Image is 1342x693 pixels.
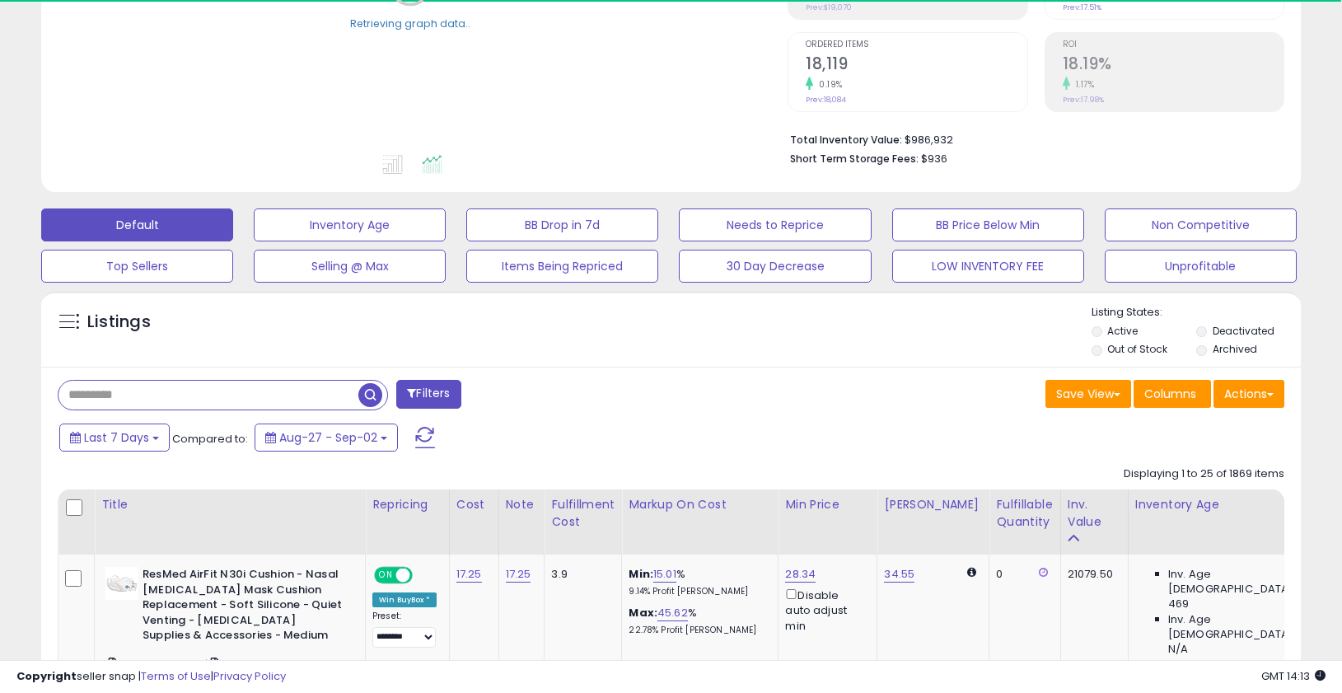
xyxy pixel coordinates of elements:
[551,567,609,582] div: 3.9
[653,566,676,583] a: 15.01
[1135,496,1325,513] div: Inventory Age
[629,586,765,597] p: 9.14% Profit [PERSON_NAME]
[996,496,1053,531] div: Fulfillable Quantity
[806,40,1026,49] span: Ordered Items
[1144,386,1196,402] span: Columns
[1168,567,1319,597] span: Inv. Age [DEMOGRAPHIC_DATA]:
[884,566,914,583] a: 34.55
[1168,612,1319,642] span: Inv. Age [DEMOGRAPHIC_DATA]:
[892,250,1084,283] button: LOW INVENTORY FEE
[410,569,437,583] span: OFF
[921,151,947,166] span: $936
[1070,78,1095,91] small: 1.17%
[806,2,852,12] small: Prev: $19,070
[84,429,149,446] span: Last 7 Days
[396,380,461,409] button: Filters
[629,567,765,597] div: %
[1105,250,1297,283] button: Unprofitable
[16,669,286,685] div: seller snap | |
[279,429,377,446] span: Aug-27 - Sep-02
[372,592,437,607] div: Win BuyBox *
[1124,466,1284,482] div: Displaying 1 to 25 of 1869 items
[790,133,902,147] b: Total Inventory Value:
[1092,305,1301,321] p: Listing States:
[785,586,864,634] div: Disable auto adjust min
[456,496,492,513] div: Cost
[143,567,343,648] b: ResMed AirFit N30i Cushion - Nasal [MEDICAL_DATA] Mask Cushion Replacement - Soft Silicone - Quie...
[141,668,211,684] a: Terms of Use
[790,152,919,166] b: Short Term Storage Fees:
[806,54,1026,77] h2: 18,119
[372,611,437,648] div: Preset:
[41,208,233,241] button: Default
[629,606,765,636] div: %
[506,496,538,513] div: Note
[1068,567,1115,582] div: 21079.50
[679,250,871,283] button: 30 Day Decrease
[884,496,982,513] div: [PERSON_NAME]
[996,567,1047,582] div: 0
[629,625,765,636] p: 22.78% Profit [PERSON_NAME]
[1134,380,1211,408] button: Columns
[1063,2,1101,12] small: Prev: 17.51%
[456,566,482,583] a: 17.25
[892,208,1084,241] button: BB Price Below Min
[1107,342,1167,356] label: Out of Stock
[1213,380,1284,408] button: Actions
[1068,496,1121,531] div: Inv. value
[350,16,470,30] div: Retrieving graph data..
[1063,54,1284,77] h2: 18.19%
[1107,324,1138,338] label: Active
[41,250,233,283] button: Top Sellers
[376,569,396,583] span: ON
[1261,668,1326,684] span: 2025-09-10 14:13 GMT
[372,496,442,513] div: Repricing
[87,311,151,334] h5: Listings
[785,566,816,583] a: 28.34
[551,496,615,531] div: Fulfillment Cost
[213,668,286,684] a: Privacy Policy
[629,566,653,582] b: Min:
[785,496,870,513] div: Min Price
[1105,208,1297,241] button: Non Competitive
[16,668,77,684] strong: Copyright
[254,250,446,283] button: Selling @ Max
[255,424,398,452] button: Aug-27 - Sep-02
[806,95,846,105] small: Prev: 18,084
[466,250,658,283] button: Items Being Repriced
[105,567,138,600] img: 31xL5YPBlYL._SL40_.jpg
[790,129,1272,148] li: $986,932
[1063,40,1284,49] span: ROI
[622,489,779,555] th: The percentage added to the cost of goods (COGS) that forms the calculator for Min & Max prices.
[1063,95,1104,105] small: Prev: 17.98%
[1168,642,1188,657] span: N/A
[506,566,531,583] a: 17.25
[254,208,446,241] button: Inventory Age
[1168,597,1189,611] span: 469
[679,208,871,241] button: Needs to Reprice
[172,431,248,447] span: Compared to:
[1045,380,1131,408] button: Save View
[101,496,358,513] div: Title
[657,605,688,621] a: 45.62
[1213,324,1274,338] label: Deactivated
[629,605,657,620] b: Max:
[629,496,771,513] div: Markup on Cost
[813,78,843,91] small: 0.19%
[59,424,170,452] button: Last 7 Days
[1213,342,1257,356] label: Archived
[466,208,658,241] button: BB Drop in 7d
